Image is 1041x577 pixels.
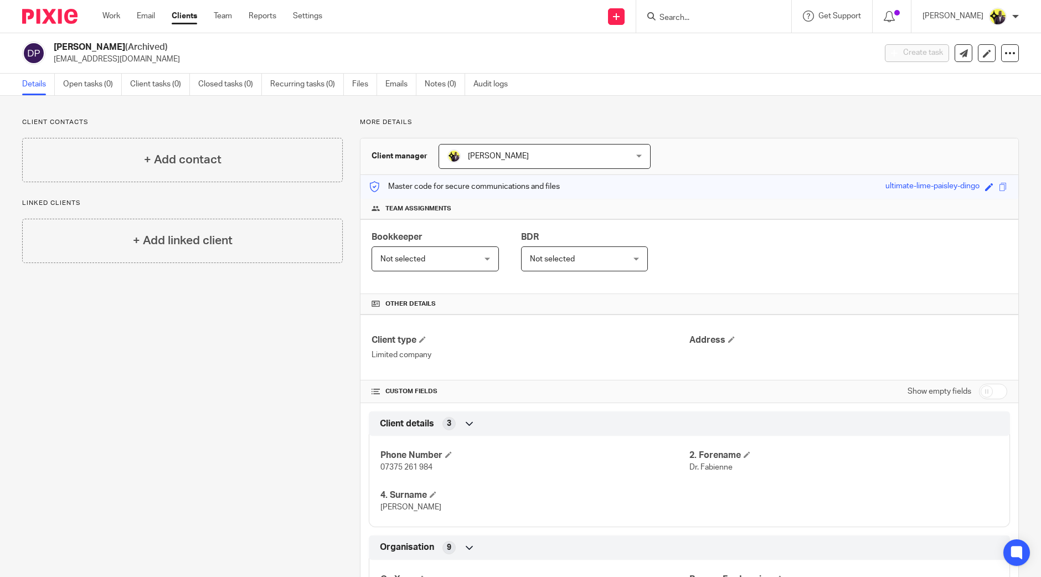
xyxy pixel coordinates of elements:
a: Reports [249,11,276,22]
span: (Archived) [125,43,168,51]
span: Team assignments [385,204,451,213]
a: Files [352,74,377,95]
h4: Phone Number [380,450,689,461]
h4: + Add contact [144,151,221,168]
span: Dr. Fabienne [689,463,733,471]
a: Open tasks (0) [63,74,122,95]
span: 07375 261 984 [380,463,432,471]
div: ultimate-lime-paisley-dingo [885,181,980,193]
p: More details [360,118,1019,127]
p: Limited company [372,349,689,360]
span: Other details [385,300,436,308]
h2: [PERSON_NAME] [54,42,705,53]
a: Clients [172,11,197,22]
span: BDR [521,233,539,241]
a: Recurring tasks (0) [270,74,344,95]
label: Show empty fields [908,386,971,397]
a: Audit logs [473,74,516,95]
p: Client contacts [22,118,343,127]
h4: Address [689,334,1007,346]
img: Yemi-Starbridge.jpg [447,150,461,163]
span: Not selected [530,255,575,263]
h3: Client manager [372,151,427,162]
p: Linked clients [22,199,343,208]
h4: Client type [372,334,689,346]
p: [EMAIL_ADDRESS][DOMAIN_NAME] [54,54,868,65]
a: Team [214,11,232,22]
span: Organisation [380,542,434,553]
span: Client details [380,418,434,430]
input: Search [658,13,758,23]
span: Not selected [380,255,425,263]
p: Master code for secure communications and files [369,181,560,192]
a: Emails [385,74,416,95]
a: Work [102,11,120,22]
h4: CUSTOM FIELDS [372,387,689,396]
span: 9 [447,542,451,553]
span: [PERSON_NAME] [380,503,441,511]
h4: 4. Surname [380,490,689,501]
a: Client tasks (0) [130,74,190,95]
a: Email [137,11,155,22]
button: Create task [885,44,949,62]
span: [PERSON_NAME] [468,152,529,160]
span: Get Support [818,12,861,20]
p: [PERSON_NAME] [923,11,983,22]
a: Settings [293,11,322,22]
img: svg%3E [22,42,45,65]
a: Notes (0) [425,74,465,95]
h4: + Add linked client [133,232,233,249]
span: Bookkeeper [372,233,422,241]
a: Closed tasks (0) [198,74,262,95]
img: Pixie [22,9,78,24]
span: 3 [447,418,451,429]
img: Yemi-Starbridge.jpg [989,8,1007,25]
h4: 2. Forename [689,450,998,461]
a: Details [22,74,55,95]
